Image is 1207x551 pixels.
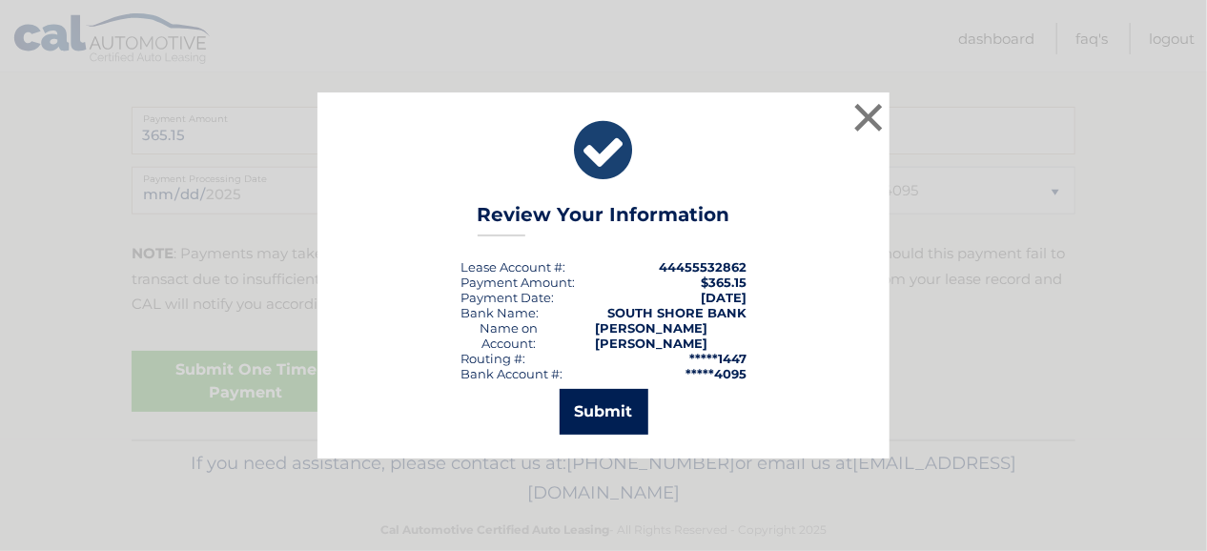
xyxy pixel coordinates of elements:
div: Payment Amount: [460,275,575,290]
div: : [460,290,554,305]
div: Routing #: [460,351,525,366]
span: $365.15 [701,275,747,290]
div: Bank Name: [460,305,539,320]
strong: 44455532862 [659,259,747,275]
strong: SOUTH SHORE BANK [607,305,747,320]
div: Lease Account #: [460,259,565,275]
span: [DATE] [701,290,747,305]
h3: Review Your Information [478,203,730,236]
button: × [849,98,888,136]
button: Submit [560,389,648,435]
span: Payment Date [460,290,551,305]
div: Name on Account: [460,320,557,351]
div: Bank Account #: [460,366,563,381]
strong: [PERSON_NAME] [PERSON_NAME] [595,320,707,351]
